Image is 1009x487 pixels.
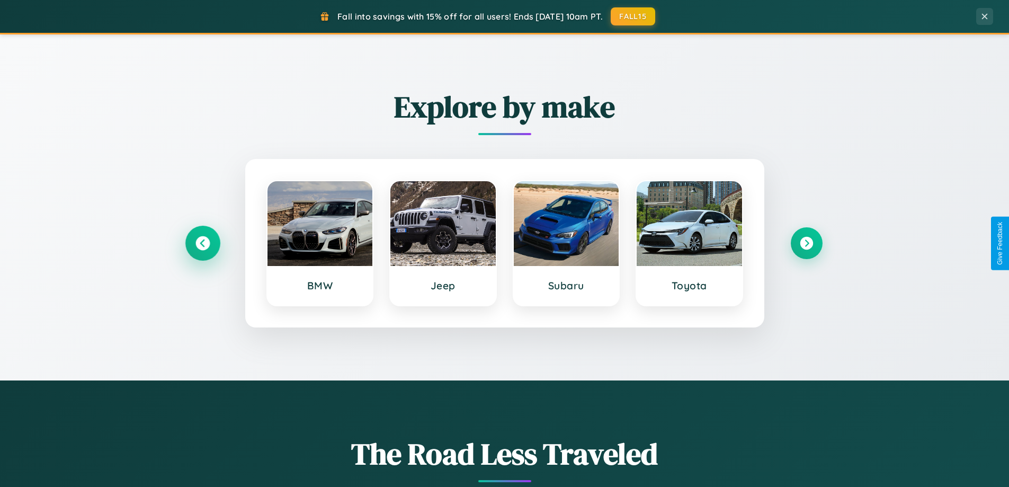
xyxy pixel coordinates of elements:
[337,11,603,22] span: Fall into savings with 15% off for all users! Ends [DATE] 10am PT.
[401,279,485,292] h3: Jeep
[187,433,823,474] h1: The Road Less Traveled
[996,222,1004,265] div: Give Feedback
[611,7,655,25] button: FALL15
[647,279,731,292] h3: Toyota
[524,279,609,292] h3: Subaru
[187,86,823,127] h2: Explore by make
[278,279,362,292] h3: BMW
